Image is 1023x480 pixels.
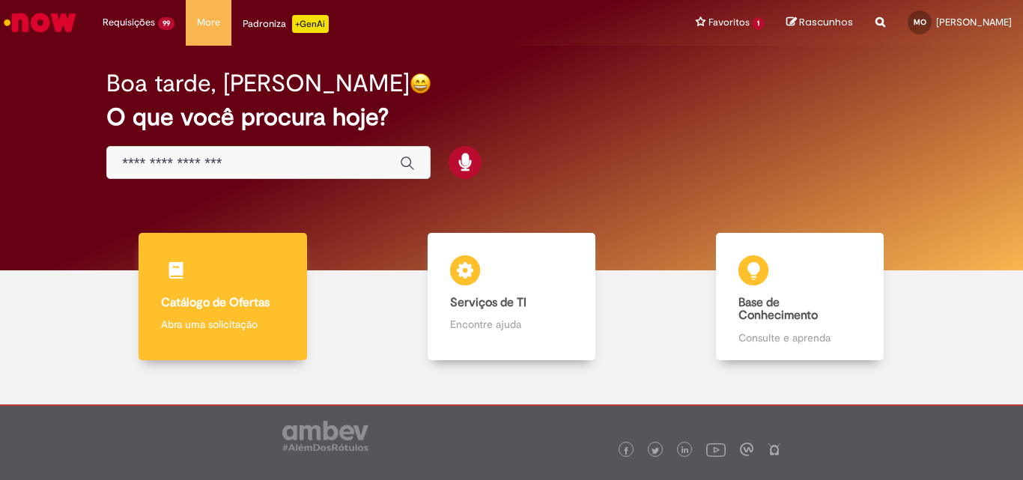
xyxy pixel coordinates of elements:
[79,233,367,360] a: Catálogo de Ofertas Abra uma solicitação
[738,330,861,345] p: Consulte e aprenda
[682,446,689,455] img: logo_footer_linkedin.png
[106,70,410,97] h2: Boa tarde, [PERSON_NAME]
[450,295,526,310] b: Serviços de TI
[292,15,329,33] p: +GenAi
[768,443,781,456] img: logo_footer_naosei.png
[367,233,655,360] a: Serviços de TI Encontre ajuda
[738,295,818,323] b: Base de Conhecimento
[914,17,926,27] span: MO
[622,447,630,455] img: logo_footer_facebook.png
[103,15,155,30] span: Requisições
[243,15,329,33] div: Padroniza
[1,7,79,37] img: ServiceNow
[450,317,573,332] p: Encontre ajuda
[753,17,764,30] span: 1
[161,295,270,310] b: Catálogo de Ofertas
[799,15,853,29] span: Rascunhos
[161,317,284,332] p: Abra uma solicitação
[106,104,917,130] h2: O que você procura hoje?
[410,73,431,94] img: happy-face.png
[197,15,220,30] span: More
[786,16,853,30] a: Rascunhos
[740,443,753,456] img: logo_footer_workplace.png
[936,16,1012,28] span: [PERSON_NAME]
[656,233,944,360] a: Base de Conhecimento Consulte e aprenda
[282,421,368,451] img: logo_footer_ambev_rotulo_gray.png
[706,440,726,459] img: logo_footer_youtube.png
[708,15,750,30] span: Favoritos
[652,447,659,455] img: logo_footer_twitter.png
[158,17,174,30] span: 99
